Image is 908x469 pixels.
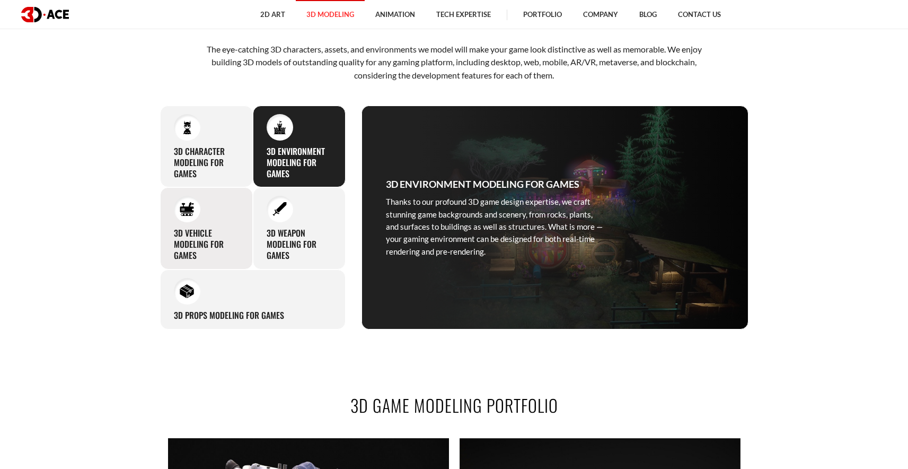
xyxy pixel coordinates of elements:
img: 3D Props Modeling for Games [180,284,194,298]
h2: OUR 3D MODELING SERVICES FOR GAMES [160,6,748,30]
img: 3D Environment Modeling for Games [272,120,287,134]
img: 3D Weapon Modeling for Games [272,202,287,216]
img: logo dark [21,7,69,22]
h3: 3D Props Modeling for Games [174,310,284,321]
p: The eye-catching 3D characters, assets, and environments we model will make your game look distin... [193,43,715,82]
h3: 3D Environment Modeling for Games [267,146,332,179]
h3: 3D Environment Modeling for Games [386,177,579,192]
p: Thanks to our profound 3D game design expertise, we craft stunning game backgrounds and scenery, ... [386,196,603,258]
img: 3D Vehicle Modeling for Games [180,202,194,216]
h2: 3D GAME MODELING PORTFOLIO [160,393,748,417]
h3: 3D Character Modeling for Games [174,146,239,179]
h3: 3D Weapon Modeling for Games [267,228,332,260]
img: 3D Character Modeling for Games [180,120,194,134]
h3: 3D Vehicle Modeling for Games [174,228,239,260]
